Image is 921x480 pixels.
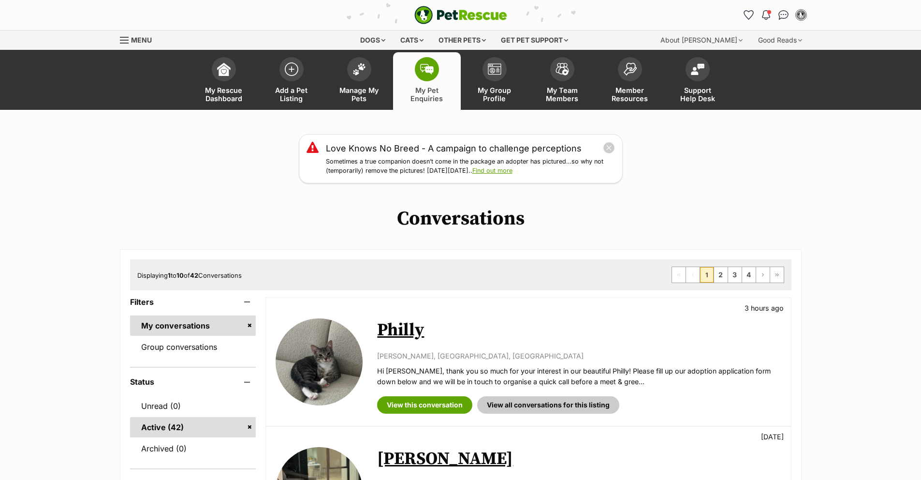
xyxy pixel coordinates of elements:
[131,36,152,44] span: Menu
[488,63,501,75] img: group-profile-icon-3fa3cf56718a62981997c0bc7e787c4b2cf8bcc04b72c1350f741eb67cf2f40e.svg
[700,267,714,283] span: Page 1
[353,30,392,50] div: Dogs
[176,271,184,279] strong: 10
[473,86,516,103] span: My Group Profile
[472,167,512,174] a: Find out more
[664,52,731,110] a: Support Help Desk
[377,448,513,470] a: [PERSON_NAME]
[676,86,719,103] span: Support Help Desk
[461,52,528,110] a: My Group Profile
[494,30,575,50] div: Get pet support
[762,10,770,20] img: notifications-46538b983faf8c2785f20acdc204bb7945ddae34d4c08c2a6579f10ce5e182be.svg
[217,62,231,76] img: dashboard-icon-eb2f2d2d3e046f16d808141f083e7271f6b2e854fb5c12c21221c1fb7104beca.svg
[130,417,256,437] a: Active (42)
[137,271,242,279] span: Displaying to of Conversations
[745,303,784,313] p: 3 hours ago
[377,351,781,361] p: [PERSON_NAME], [GEOGRAPHIC_DATA], [GEOGRAPHIC_DATA]
[168,271,171,279] strong: 1
[770,267,784,283] a: Last page
[414,6,507,24] img: logo-e224e6f780fb5917bec1dbf3a21bbac754714ae5b6737aabdf751b685950b380.svg
[326,157,615,176] p: Sometimes a true companion doesn’t come in the package an adopter has pictured…so why not (tempor...
[756,267,770,283] a: Next page
[556,63,569,75] img: team-members-icon-5396bd8760b3fe7c0b43da4ab00e1e3bb1a5d9ba89233759b79545d2d3fc5d0d.svg
[714,267,728,283] a: Page 2
[541,86,584,103] span: My Team Members
[528,52,596,110] a: My Team Members
[776,7,791,23] a: Conversations
[691,63,704,75] img: help-desk-icon-fdf02630f3aa405de69fd3d07c3f3aa587a6932b1a1747fa1d2bba05be0121f9.svg
[352,63,366,75] img: manage-my-pets-icon-02211641906a0b7f246fdf0571729dbe1e7629f14944591b6c1af311fb30b64b.svg
[190,52,258,110] a: My Rescue Dashboard
[130,377,256,386] header: Status
[761,432,784,442] p: [DATE]
[741,7,757,23] a: Favourites
[270,86,313,103] span: Add a Pet Listing
[202,86,246,103] span: My Rescue Dashboard
[420,64,434,75] img: pet-enquiries-icon-7e3ad2cf08bfb03b45e93fb7055b45f3efa6380592205ae92323e6603595dc1f.svg
[751,30,809,50] div: Good Reads
[623,62,637,75] img: member-resources-icon-8e73f808a243e03378d46382f2149f9095a855e16c252ad45f914b54edf8863c.svg
[741,7,809,23] ul: Account quick links
[377,319,424,341] a: Philly
[258,52,325,110] a: Add a Pet Listing
[393,52,461,110] a: My Pet Enquiries
[130,315,256,336] a: My conversations
[596,52,664,110] a: Member Resources
[325,52,393,110] a: Manage My Pets
[778,10,789,20] img: chat-41dd97257d64d25036548639549fe6c8038ab92f7586957e7f3b1b290dea8141.svg
[190,271,198,279] strong: 42
[477,396,619,414] a: View all conversations for this listing
[130,337,256,357] a: Group conversations
[326,142,582,155] a: Love Knows No Breed - A campaign to challenge perceptions
[285,62,298,76] img: add-pet-listing-icon-0afa8454b4691262ce3f59096e99ab1cd57d4a30225e0717b998d2c9b9846f56.svg
[742,267,756,283] a: Page 4
[337,86,381,103] span: Manage My Pets
[405,86,449,103] span: My Pet Enquiries
[728,267,742,283] a: Page 3
[276,318,363,405] img: Philly
[672,267,686,283] span: First page
[672,267,784,283] nav: Pagination
[759,7,774,23] button: Notifications
[414,6,507,24] a: PetRescue
[377,396,472,414] a: View this conversation
[796,10,806,20] img: Rachel Lee profile pic
[130,298,256,306] header: Filters
[394,30,430,50] div: Cats
[603,142,615,154] button: close
[432,30,493,50] div: Other pets
[130,396,256,416] a: Unread (0)
[686,267,700,283] span: Previous page
[608,86,652,103] span: Member Resources
[120,30,159,48] a: Menu
[793,7,809,23] button: My account
[377,366,781,387] p: Hi [PERSON_NAME], thank you so much for your interest in our beautiful Philly! Please fill up our...
[654,30,749,50] div: About [PERSON_NAME]
[130,438,256,459] a: Archived (0)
